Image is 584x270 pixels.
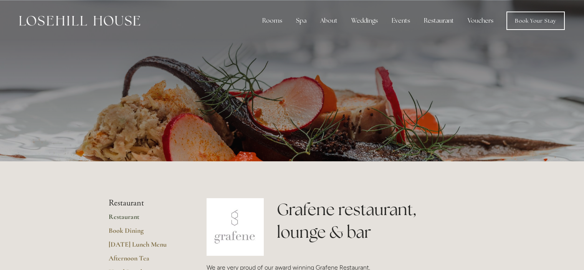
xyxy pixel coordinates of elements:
[290,13,313,28] div: Spa
[109,254,182,268] a: Afternoon Tea
[109,212,182,226] a: Restaurant
[418,13,460,28] div: Restaurant
[314,13,344,28] div: About
[109,240,182,254] a: [DATE] Lunch Menu
[462,13,500,28] a: Vouchers
[506,12,565,30] a: Book Your Stay
[207,198,264,256] img: grafene.jpg
[256,13,288,28] div: Rooms
[385,13,416,28] div: Events
[19,16,140,26] img: Losehill House
[109,198,182,208] li: Restaurant
[109,226,182,240] a: Book Dining
[277,198,475,243] h1: Grafene restaurant, lounge & bar
[345,13,384,28] div: Weddings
